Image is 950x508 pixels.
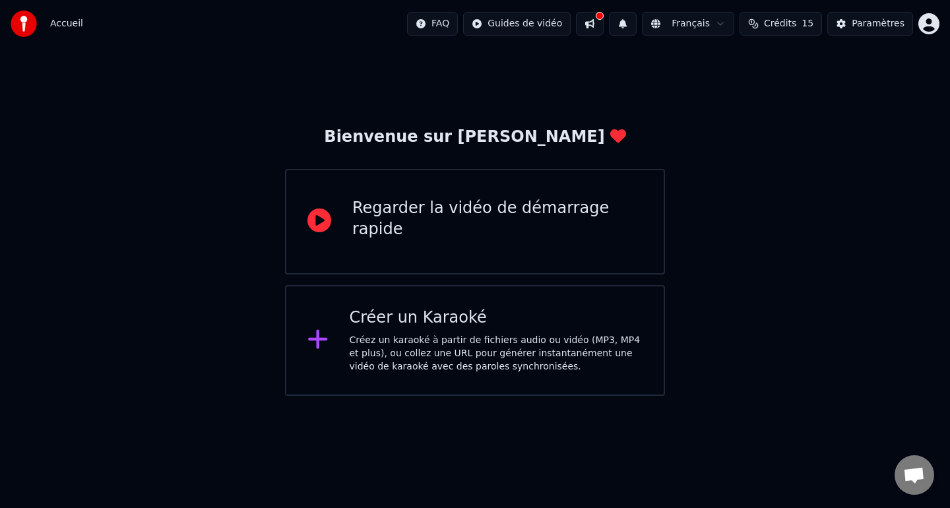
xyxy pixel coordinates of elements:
div: Regarder la vidéo de démarrage rapide [352,198,643,240]
div: Bienvenue sur [PERSON_NAME] [324,127,625,148]
span: 15 [802,17,813,30]
div: Paramètres [852,17,904,30]
div: Ouvrir le chat [895,455,934,495]
span: Accueil [50,17,83,30]
button: Guides de vidéo [463,12,571,36]
button: Paramètres [827,12,913,36]
div: Créez un karaoké à partir de fichiers audio ou vidéo (MP3, MP4 et plus), ou collez une URL pour g... [350,334,643,373]
img: youka [11,11,37,37]
button: Crédits15 [740,12,822,36]
button: FAQ [407,12,458,36]
span: Crédits [764,17,796,30]
nav: breadcrumb [50,17,83,30]
div: Créer un Karaoké [350,307,643,329]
